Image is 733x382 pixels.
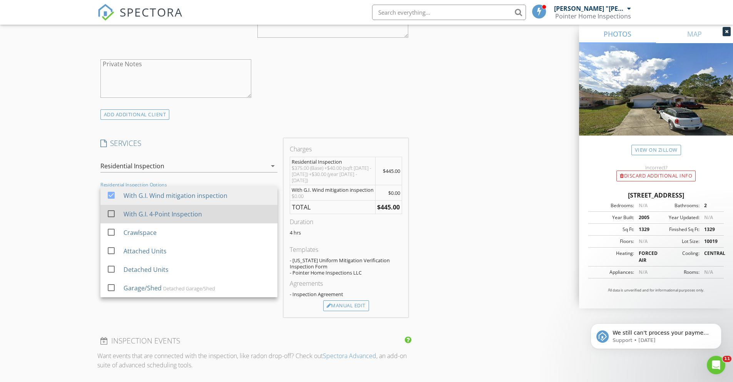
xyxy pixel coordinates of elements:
[292,165,374,183] div: $375.00 (Base) +$40.00 (sqft [DATE] - [DATE]) +$30.00 (year [DATE] - [DATE])
[591,238,634,245] div: Floors:
[700,226,721,233] div: 1329
[656,25,733,43] a: MAP
[579,25,656,43] a: PHOTOS
[639,202,648,209] span: N/A
[123,283,161,293] div: Garage/Shed
[97,351,412,370] p: Want events that are connected with the inspection, like radon drop-off? Check out , an add-on su...
[656,269,700,276] div: Rooms:
[383,168,400,174] span: $445.00
[634,214,656,221] div: 2005
[163,285,215,292] div: Detached Garage/Shed
[323,300,369,311] div: Manual Edit
[591,226,634,233] div: Sq Ft:
[292,193,374,199] div: $0.00
[631,145,681,155] a: View on Zillow
[100,109,170,120] div: ADD ADDITIONAL client
[290,217,402,226] div: Duration
[123,246,166,256] div: Attached Units
[290,279,402,288] div: Agreements
[292,187,374,193] div: With G.I. Wind mitigation inspection
[634,226,656,233] div: 1329
[704,269,713,275] span: N/A
[290,270,402,276] div: - Pointer Home Inspections LLC
[591,214,634,221] div: Year Built:
[639,269,648,275] span: N/A
[579,43,733,154] img: streetview
[591,250,634,264] div: Heating:
[639,238,648,245] span: N/A
[123,228,156,237] div: Crawlspace
[704,214,713,221] span: N/A
[290,291,402,297] div: - Inspection Agreement
[372,5,526,20] input: Search everything...
[100,163,164,169] div: Residential Inspection
[588,288,724,293] p: All data is unverified and for informational purposes only.
[656,238,700,245] div: Lot Size:
[616,171,696,181] div: Discard Additional info
[700,238,721,245] div: 10019
[123,265,168,274] div: Detached Units
[97,4,114,21] img: The Best Home Inspection Software - Spectora
[700,250,721,264] div: CENTRAL
[700,202,721,209] div: 2
[123,191,227,200] div: With G.I. Wind mitigation inspection
[591,269,634,276] div: Appliances:
[290,245,402,254] div: Templates
[377,203,400,211] strong: $445.00
[292,159,374,165] div: Residential Inspection
[554,5,625,12] div: [PERSON_NAME] "[PERSON_NAME]" [PERSON_NAME]
[290,257,402,270] div: - [US_STATE] Uniform Mitigation Verification Inspection Form
[591,202,634,209] div: Bedrooms:
[388,189,400,196] span: $0.00
[120,4,183,20] span: SPECTORA
[123,209,202,219] div: With G.I. 4-Point Inspection
[579,307,733,361] iframe: Intercom notifications message
[707,356,725,374] iframe: Intercom live chat
[290,230,402,236] p: 4 hrs
[100,138,277,148] h4: SERVICES
[656,214,700,221] div: Year Updated:
[268,161,277,171] i: arrow_drop_down
[579,164,733,171] div: Incorrect?
[634,250,656,264] div: FORCED AIR
[723,356,731,362] span: 11
[100,336,409,346] h4: INSPECTION EVENTS
[97,10,183,27] a: SPECTORA
[588,191,724,200] div: [STREET_ADDRESS]
[290,201,375,214] td: TOTAL
[290,144,402,154] div: Charges
[555,12,631,20] div: Pointer Home Inspections
[656,226,700,233] div: Finished Sq Ft:
[656,202,700,209] div: Bathrooms:
[323,352,376,360] a: Spectora Advanced
[656,250,700,264] div: Cooling:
